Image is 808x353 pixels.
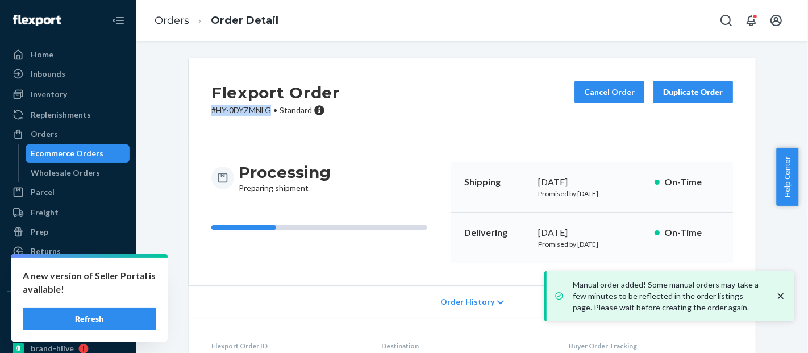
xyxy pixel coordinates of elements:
p: A new version of Seller Portal is available! [23,269,156,296]
span: Order History [440,296,494,308]
p: On-Time [664,226,719,239]
div: Inventory [31,89,67,100]
button: Refresh [23,308,156,330]
a: Prep [7,223,130,241]
button: Open account menu [765,9,788,32]
a: Orders [7,125,130,143]
span: Standard [280,105,312,115]
div: Returns [31,246,61,257]
p: On-Time [664,176,719,189]
a: boldify-gma [7,320,130,338]
h2: Flexport Order [211,81,340,105]
a: Freight [7,204,130,222]
span: Support [23,8,64,18]
a: Replenishments [7,106,130,124]
p: Promised by [DATE] [538,239,645,249]
p: Delivering [464,226,529,239]
div: Parcel [31,186,55,198]
dt: Flexport Order ID [211,341,363,351]
a: Orders [155,14,189,27]
div: Orders [31,128,58,140]
div: Home [31,49,53,60]
dt: Destination [381,341,551,351]
a: Order Detail [211,14,278,27]
dt: Buyer Order Tracking [569,341,733,351]
p: Promised by [DATE] [538,189,645,198]
div: Freight [31,207,59,218]
div: Inbounds [31,68,65,80]
a: Wholesale Orders [26,164,130,182]
button: Integrations [7,301,130,319]
a: Inbounds [7,65,130,83]
a: Parcel [7,183,130,201]
a: Ecommerce Orders [26,144,130,163]
div: [DATE] [538,226,645,239]
button: Duplicate Order [653,81,733,103]
button: Open notifications [740,9,763,32]
p: # HY-0DYZMNLG [211,105,340,116]
div: Preparing shipment [239,162,331,194]
span: • [273,105,277,115]
a: Home [7,45,130,64]
a: Inventory [7,85,130,103]
div: Prep [31,226,48,238]
button: Close Navigation [107,9,130,32]
a: Reporting [7,263,130,281]
div: Duplicate Order [663,86,723,98]
div: Ecommerce Orders [31,148,104,159]
h3: Processing [239,162,331,182]
button: Cancel Order [574,81,644,103]
svg: close toast [775,290,786,302]
img: Flexport logo [13,15,61,26]
button: Help Center [776,148,798,206]
button: Open Search Box [715,9,738,32]
ol: breadcrumbs [145,4,288,38]
p: Shipping [464,176,529,189]
div: [DATE] [538,176,645,189]
p: Manual order added! Some manual orders may take a few minutes to be reflected in the order listin... [573,279,764,313]
div: Replenishments [31,109,91,121]
div: Wholesale Orders [31,167,101,178]
a: Returns [7,242,130,260]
